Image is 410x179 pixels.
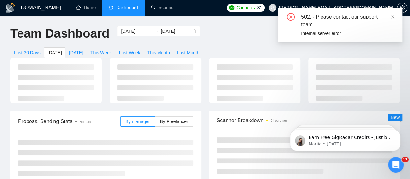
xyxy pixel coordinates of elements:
[301,13,394,29] div: 502: - Please contact our support team.
[161,28,190,35] input: End date
[144,47,173,58] button: This Month
[151,5,175,10] a: searchScanner
[125,119,150,124] span: By manager
[388,157,404,173] iframe: Intercom live chat
[153,29,158,34] span: swap-right
[287,13,295,21] span: close-circle
[270,6,275,10] span: user
[173,47,203,58] button: Last Month
[76,5,96,10] a: homeHome
[65,47,87,58] button: [DATE]
[257,4,262,11] span: 31
[397,3,407,13] button: setting
[177,49,199,56] span: Last Month
[121,28,150,35] input: Start date
[10,47,44,58] button: Last 30 Days
[87,47,115,58] button: This Week
[153,29,158,34] span: to
[397,5,407,10] span: setting
[147,49,170,56] span: This Month
[217,116,392,124] span: Scanner Breakdown
[14,49,41,56] span: Last 30 Days
[10,26,109,41] h1: Team Dashboard
[44,47,65,58] button: [DATE]
[79,120,91,124] span: No data
[391,14,395,19] span: close
[391,115,400,120] span: New
[109,5,113,10] span: dashboard
[90,49,112,56] span: This Week
[48,49,62,56] span: [DATE]
[397,5,407,10] a: setting
[236,4,256,11] span: Connects:
[5,3,16,13] img: logo
[401,157,409,162] span: 11
[18,117,120,125] span: Proposal Sending Stats
[119,49,140,56] span: Last Week
[69,49,83,56] span: [DATE]
[116,5,138,10] span: Dashboard
[229,5,234,10] img: upwork-logo.png
[271,119,288,122] time: 2 hours ago
[115,47,144,58] button: Last Week
[280,116,410,161] iframe: Intercom notifications message
[160,119,188,124] span: By Freelancer
[301,30,394,37] div: Internal server error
